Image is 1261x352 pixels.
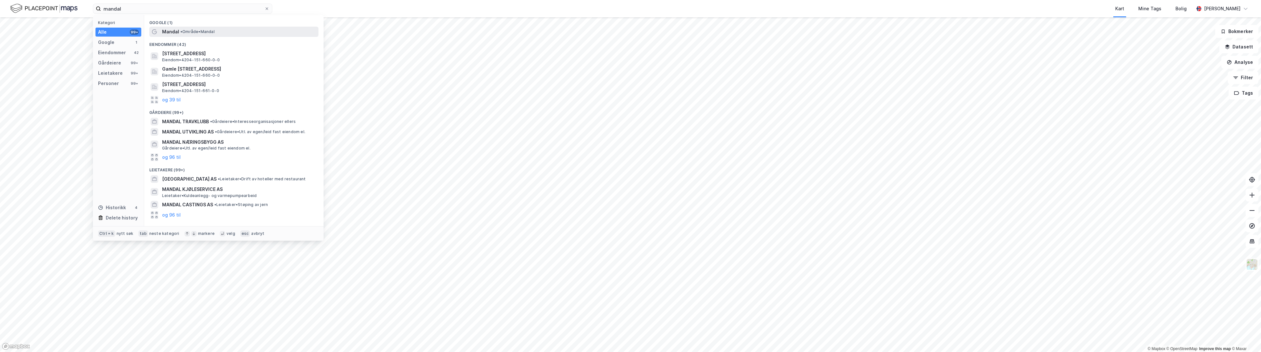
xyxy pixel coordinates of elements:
span: MANDAL CASTINGS AS [162,201,213,209]
div: Alle [98,28,107,36]
div: Historikk [98,204,126,211]
span: Eiendom • 4204-151-660-0-0 [162,57,220,63]
div: markere [198,231,215,236]
button: og 39 til [162,96,181,104]
div: Mine Tags [1138,5,1161,13]
img: Z [1246,258,1258,270]
span: • [210,119,212,124]
button: og 96 til [162,153,181,161]
span: MANDAL TRAVKLUBB [162,118,209,125]
button: Bokmerker [1215,25,1258,38]
div: Eiendommer [98,49,126,56]
div: neste kategori [149,231,179,236]
span: Gårdeiere • Interesseorganisasjoner ellers [210,119,296,124]
div: 42 [134,50,139,55]
div: 4 [134,205,139,210]
input: Søk på adresse, matrikkel, gårdeiere, leietakere eller personer [101,4,264,13]
span: MANDAL NÆRINGSBYGG AS [162,138,316,146]
div: Kontrollprogram for chat [1229,321,1261,352]
span: MANDAL UTVIKLING AS [162,128,214,136]
div: [PERSON_NAME] [1204,5,1240,13]
button: og 96 til [162,211,181,219]
div: 1 [134,40,139,45]
a: Improve this map [1199,347,1231,351]
img: logo.f888ab2527a4732fd821a326f86c7f29.svg [10,3,78,14]
span: [STREET_ADDRESS] [162,81,316,88]
div: Personer (99+) [144,220,324,232]
span: • [215,129,217,134]
iframe: Chat Widget [1229,321,1261,352]
div: Kart [1115,5,1124,13]
div: Google [98,39,114,46]
span: • [218,176,220,181]
button: Filter [1228,71,1258,84]
span: MANDAL KJØLESERVICE AS [162,185,316,193]
span: • [214,202,216,207]
div: velg [227,231,235,236]
div: Bolig [1175,5,1187,13]
button: Datasett [1219,40,1258,53]
div: Ctrl + k [98,230,115,237]
button: Tags [1229,87,1258,99]
div: 99+ [130,30,139,35]
a: Mapbox [1148,347,1165,351]
div: Eiendommer (42) [144,37,324,48]
span: Leietaker • Støping av jern [214,202,268,207]
a: Mapbox homepage [2,343,30,350]
span: Gamle [STREET_ADDRESS] [162,65,316,73]
button: Analyse [1221,56,1258,69]
span: Leietaker • Kuldeanlegg- og varmepumpearbeid [162,193,257,198]
div: avbryt [251,231,264,236]
span: [STREET_ADDRESS] [162,50,316,57]
span: Eiendom • 4204-151-660-0-0 [162,73,220,78]
div: Leietakere (99+) [144,162,324,174]
div: 99+ [130,71,139,76]
span: [GEOGRAPHIC_DATA] AS [162,175,217,183]
div: Google (1) [144,15,324,27]
span: Gårdeiere • Utl. av egen/leid fast eiendom el. [215,129,305,134]
div: esc [240,230,250,237]
span: Område • Mandal [180,29,215,34]
div: Gårdeiere [98,59,121,67]
div: Delete history [106,214,138,222]
span: • [180,29,182,34]
span: Leietaker • Drift av hoteller med restaurant [218,176,306,182]
span: Gårdeiere • Utl. av egen/leid fast eiendom el. [162,146,251,151]
div: 99+ [130,60,139,65]
span: Mandal [162,28,179,36]
div: Gårdeiere (99+) [144,105,324,116]
div: tab [138,230,148,237]
div: 99+ [130,81,139,86]
div: nytt søk [117,231,134,236]
a: OpenStreetMap [1166,347,1198,351]
div: Kategori [98,20,141,25]
span: Eiendom • 4204-151-661-0-0 [162,88,219,93]
div: Leietakere [98,69,123,77]
div: Personer [98,80,119,87]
